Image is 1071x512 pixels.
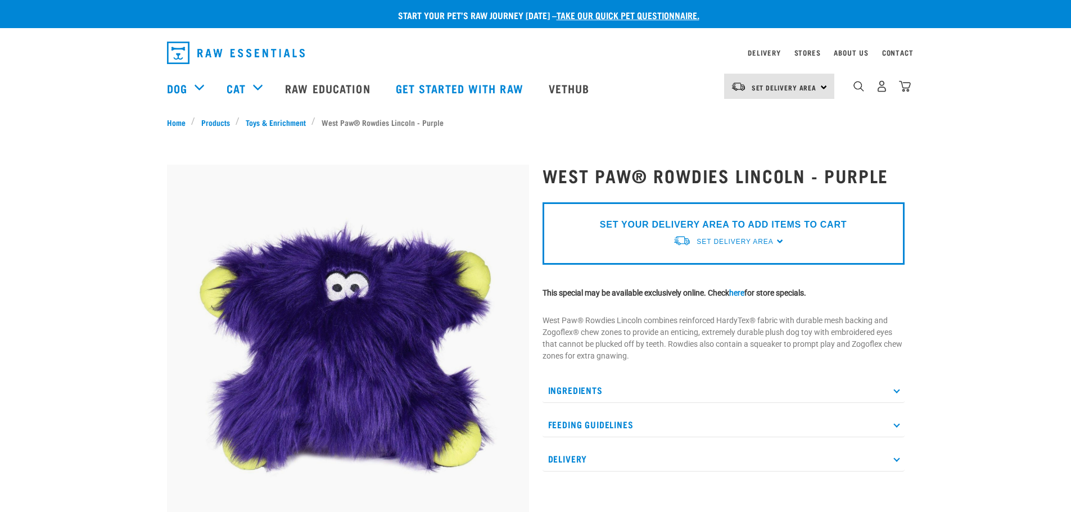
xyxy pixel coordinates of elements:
span: Set Delivery Area [697,238,773,246]
h1: West Paw® Rowdies Lincoln - Purple [543,165,905,185]
a: Products [195,116,236,128]
a: Delivery [748,51,780,55]
a: Stores [794,51,821,55]
p: West Paw® Rowdies Lincoln combines reinforced HardyTex® fabric with durable mesh backing and Zogo... [543,315,905,362]
nav: breadcrumbs [167,116,905,128]
p: Feeding Guidelines [543,412,905,437]
img: van-moving.png [673,235,691,247]
a: Cat [227,80,246,97]
img: van-moving.png [731,81,746,92]
img: home-icon-1@2x.png [853,81,864,92]
p: Delivery [543,446,905,472]
p: SET YOUR DELIVERY AREA TO ADD ITEMS TO CART [600,218,847,232]
p: Ingredients [543,378,905,403]
img: home-icon@2x.png [899,80,911,92]
strong: This special may be available exclusively online. Check for store specials. [543,288,806,297]
a: Raw Education [274,66,384,111]
a: Contact [882,51,914,55]
a: Toys & Enrichment [239,116,311,128]
a: take our quick pet questionnaire. [557,12,699,17]
img: Raw Essentials Logo [167,42,305,64]
a: Home [167,116,192,128]
a: About Us [834,51,868,55]
a: Get started with Raw [385,66,537,111]
a: Vethub [537,66,604,111]
a: here [729,288,744,297]
a: Dog [167,80,187,97]
nav: dropdown navigation [158,37,914,69]
span: Set Delivery Area [752,85,817,89]
img: user.png [876,80,888,92]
